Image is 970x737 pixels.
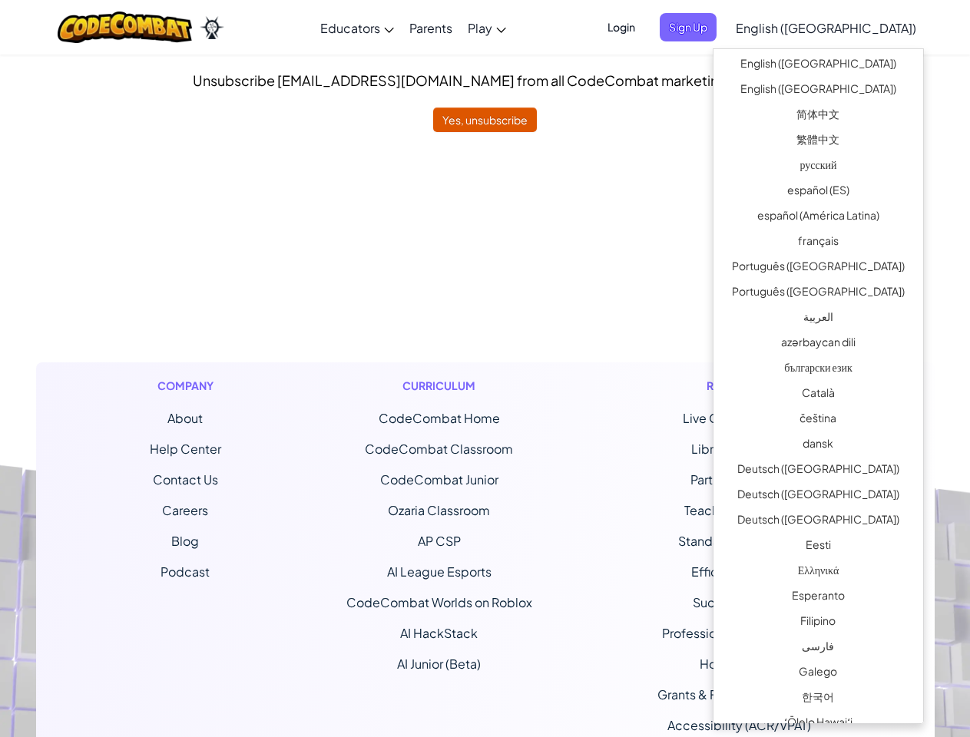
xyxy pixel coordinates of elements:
a: Blog [171,533,199,549]
img: Ozaria [200,16,224,39]
a: Català [713,382,923,408]
a: Filipino [713,610,923,636]
span: Educators [320,20,380,36]
a: ʻŌlelo Hawaiʻi [713,712,923,737]
a: Deutsch ([GEOGRAPHIC_DATA]) [713,484,923,509]
a: Careers [162,502,208,518]
a: Galego [713,661,923,686]
a: dansk [713,433,923,458]
span: Unsubscribe [EMAIL_ADDRESS][DOMAIN_NAME] from all CodeCombat marketing emails? [193,71,778,89]
a: Parents [402,7,460,48]
a: العربية [713,306,923,332]
a: About [167,410,203,426]
a: Play [460,7,514,48]
a: 简体中文 [713,104,923,129]
a: Accessibility (ACR/VPAT) [667,717,811,733]
span: Play [468,20,492,36]
button: Sign Up [660,13,717,41]
a: français [713,230,923,256]
a: AI League Esports [387,563,492,580]
a: Help Center [150,441,221,457]
a: Teaching Solutions [684,502,793,518]
a: CodeCombat Worlds on Roblox [346,594,532,610]
a: English ([GEOGRAPHIC_DATA]) [713,78,923,104]
a: Português ([GEOGRAPHIC_DATA]) [713,281,923,306]
a: Ozaria Classroom [388,502,490,518]
a: русский [713,154,923,180]
span: Contact Us [153,471,218,487]
a: Português ([GEOGRAPHIC_DATA]) [713,256,923,281]
a: Success Stories [693,594,786,610]
a: Live Online Classes [683,410,796,426]
a: Hour of Code [700,656,778,672]
a: فارسی [713,636,923,661]
a: Standards Alignment [678,533,800,549]
a: español (ES) [713,180,923,205]
a: CodeCombat Classroom [365,441,513,457]
h1: Resources [657,378,821,394]
button: Yes, unsubscribe [433,107,537,132]
a: Deutsch ([GEOGRAPHIC_DATA]) [713,458,923,484]
a: AP CSP [418,533,461,549]
a: български език [713,357,923,382]
span: CodeCombat Home [379,410,500,426]
a: Partner Solutions [690,471,787,487]
h1: Company [150,378,221,394]
a: Educators [313,7,402,48]
span: English ([GEOGRAPHIC_DATA]) [736,20,916,36]
h1: Curriculum [346,378,532,394]
a: English ([GEOGRAPHIC_DATA]) [713,53,923,78]
a: Eesti [713,534,923,560]
a: 한국어 [713,686,923,712]
a: Professional Development [662,625,816,641]
a: Podcast [161,563,210,580]
a: Esperanto [713,585,923,610]
a: azərbaycan dili [713,332,923,357]
a: AI HackStack [400,625,478,641]
a: 繁體中文 [713,129,923,154]
a: AI Junior (Beta) [397,656,481,672]
button: Login [598,13,644,41]
a: CodeCombat Junior [380,471,498,487]
a: español (América Latina) [713,205,923,230]
img: CodeCombat logo [58,12,192,43]
a: Grants & Funding Resources [657,686,821,702]
a: Library Solutions [691,441,787,457]
a: Efficacy Studies [691,563,786,580]
a: Ελληνικά [713,560,923,585]
a: English ([GEOGRAPHIC_DATA]) [728,7,924,48]
a: čeština [713,408,923,433]
a: Deutsch ([GEOGRAPHIC_DATA]) [713,509,923,534]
